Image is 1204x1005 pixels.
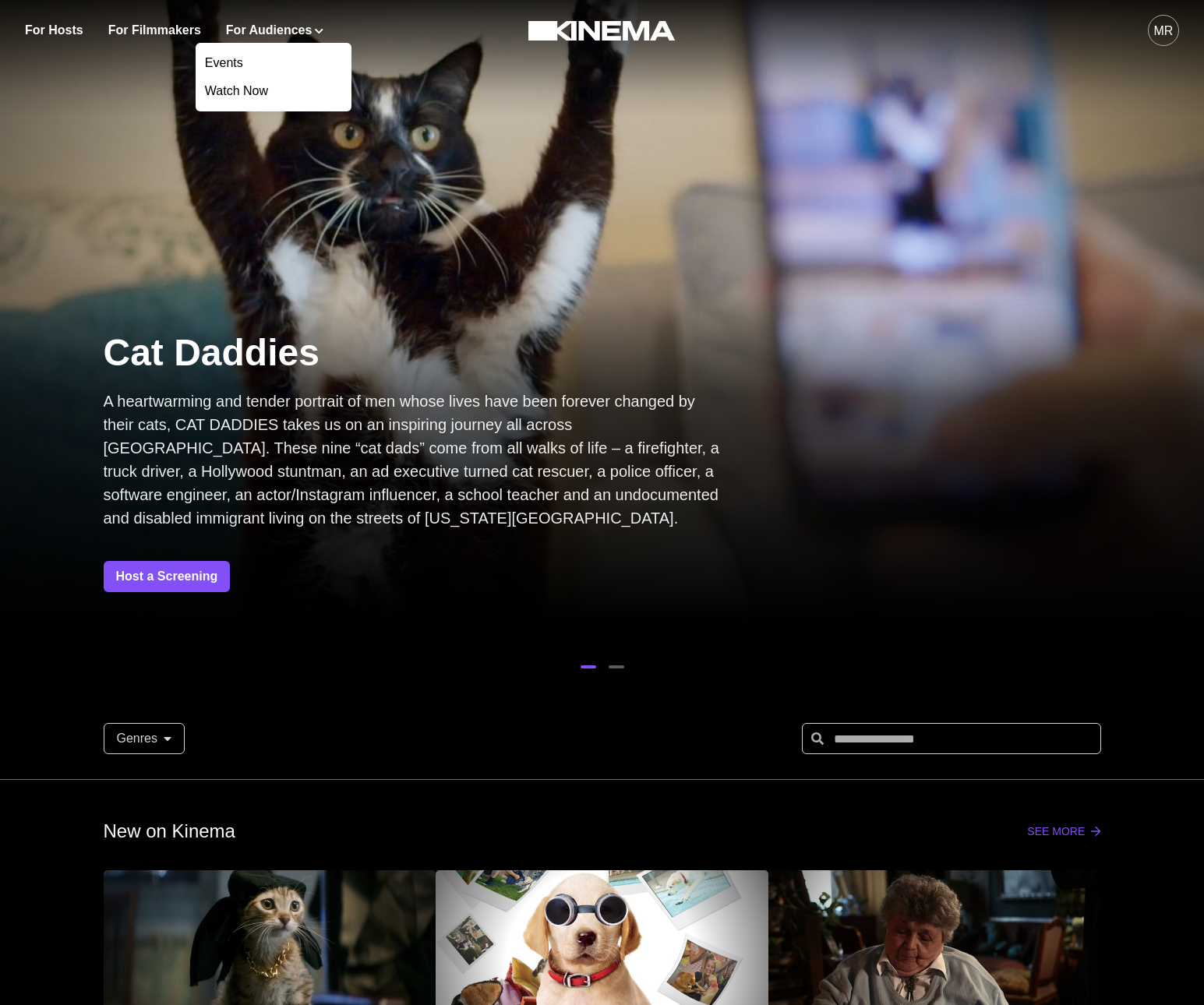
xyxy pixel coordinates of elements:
[104,561,231,592] a: Host a Screening
[226,21,323,40] button: For Audiences
[108,21,201,40] a: For Filmmakers
[1027,825,1100,837] a: See more
[1154,22,1174,41] div: MR
[104,390,727,530] p: A heartwarming and tender portrait of men whose lives have been forever changed by their cats, CA...
[196,77,351,105] a: Watch Now
[196,49,351,77] a: Events
[104,817,235,845] p: New on Kinema
[104,329,727,377] p: Cat Daddies
[104,723,185,754] button: Genres
[25,21,83,40] a: For Hosts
